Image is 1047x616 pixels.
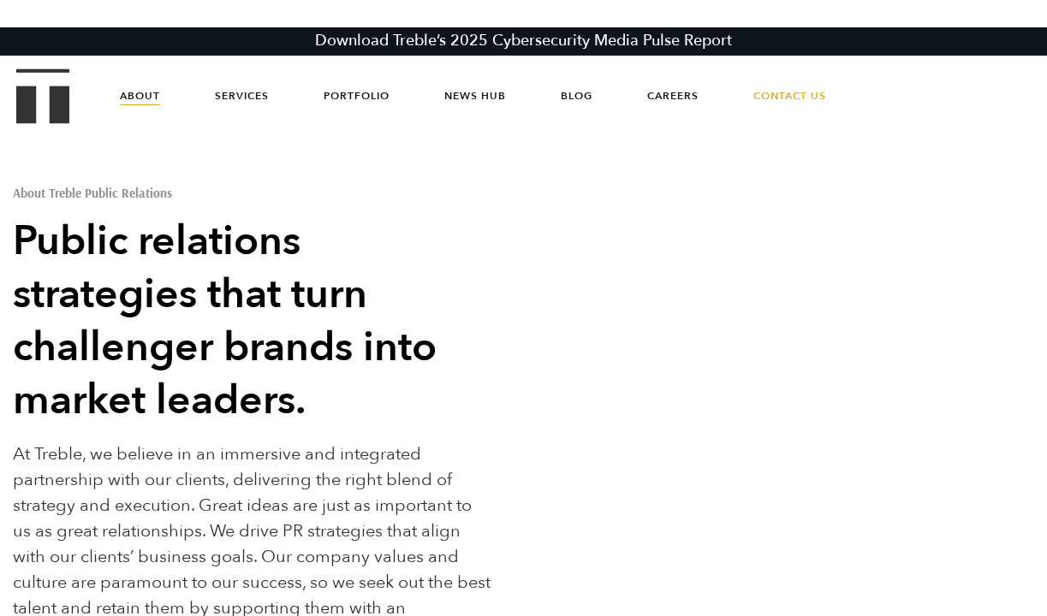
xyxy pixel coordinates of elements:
h1: About Treble Public Relations [13,187,494,199]
a: Portfolio [324,70,390,121]
a: Services [215,70,269,121]
a: Careers [647,70,699,121]
a: Blog [561,70,592,121]
img: Treble logo [16,68,70,123]
a: News Hub [444,70,506,121]
a: About [120,70,160,121]
a: Contact Us [753,70,826,121]
h2: Public relations strategies that turn challenger brands into market leaders. [13,215,494,427]
a: Treble Homepage [17,70,68,122]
